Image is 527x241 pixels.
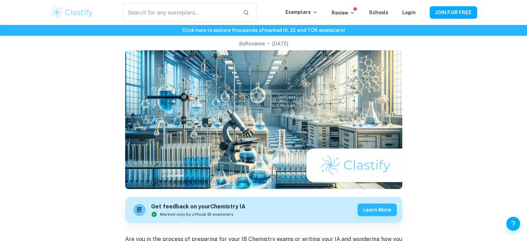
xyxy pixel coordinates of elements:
h2: By Roxanne [239,40,265,48]
h6: Click here to explore thousands of marked IA, EE and TOK exemplars ! [1,26,526,34]
h2: [DATE] [272,40,288,48]
p: Review [332,9,355,17]
h6: Get feedback on your Chemistry IA [151,203,246,211]
a: Schools [369,10,388,15]
img: IB Chemistry Grade Boundaries cover image [125,50,402,189]
input: Search for any exemplars... [123,3,237,22]
button: Learn more [358,204,397,216]
button: JOIN FOR FREE [430,6,477,19]
p: Exemplars [286,8,318,16]
p: • [268,40,270,48]
a: Get feedback on yourChemistry IAMarked only by official IB examinersLearn more [125,197,402,223]
span: Marked only by official IB examiners [160,211,234,217]
button: Help and Feedback [506,217,520,231]
a: Login [402,10,416,15]
img: Clastify logo [50,6,94,19]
